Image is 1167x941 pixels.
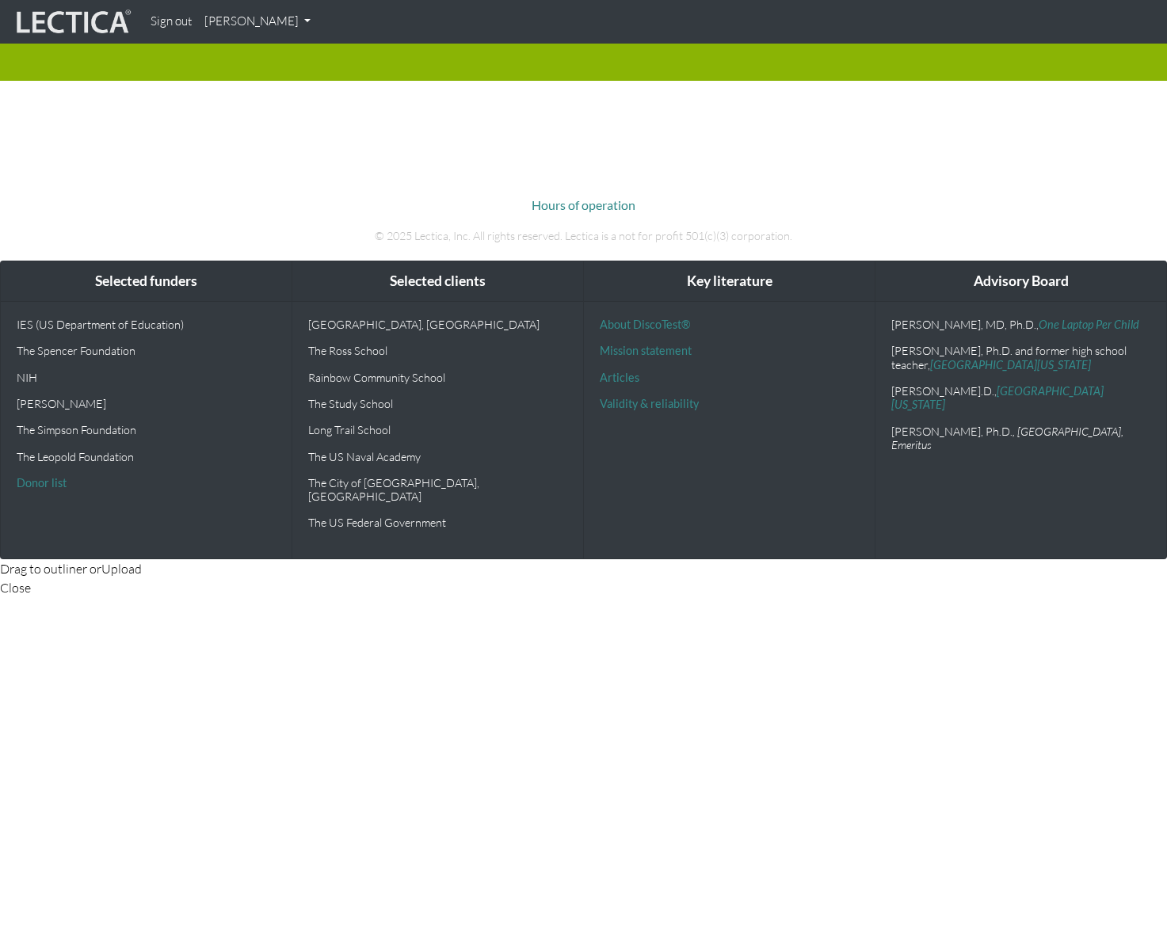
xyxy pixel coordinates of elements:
p: The Study School [308,397,567,410]
a: [GEOGRAPHIC_DATA][US_STATE] [891,384,1104,411]
p: [PERSON_NAME].D., [891,384,1150,412]
p: [PERSON_NAME], Ph.D. and former high school teacher, [891,344,1150,371]
a: [GEOGRAPHIC_DATA][US_STATE] [930,358,1091,371]
div: Selected funders [1,261,292,302]
p: The Spencer Foundation [17,344,276,357]
p: The US Federal Government [308,516,567,529]
p: The US Naval Academy [308,450,567,463]
p: The Ross School [308,344,567,357]
a: Articles [600,371,639,384]
a: [PERSON_NAME] [198,6,317,37]
a: About DiscoTest® [600,318,690,331]
p: NIH [17,371,276,384]
p: [PERSON_NAME], MD, Ph.D., [891,318,1150,331]
p: IES (US Department of Education) [17,318,276,331]
div: Advisory Board [875,261,1166,302]
a: Validity & reliability [600,397,699,410]
em: , [GEOGRAPHIC_DATA], Emeritus [891,425,1123,451]
p: [PERSON_NAME], Ph.D. [891,425,1150,452]
a: Hours of operation [532,197,635,212]
p: © 2025 Lectica, Inc. All rights reserved. Lectica is a not for profit 501(c)(3) corporation. [144,227,1024,245]
a: Sign out [144,6,198,37]
p: The Simpson Foundation [17,423,276,436]
a: Donor list [17,476,67,490]
p: Long Trail School [308,423,567,436]
p: Rainbow Community School [308,371,567,384]
span: Upload [101,561,142,577]
p: [GEOGRAPHIC_DATA], [GEOGRAPHIC_DATA] [308,318,567,331]
a: Mission statement [600,344,692,357]
img: lecticalive [13,7,132,37]
a: One Laptop Per Child [1039,318,1139,331]
p: The Leopold Foundation [17,450,276,463]
p: The City of [GEOGRAPHIC_DATA], [GEOGRAPHIC_DATA] [308,476,567,504]
div: Selected clients [292,261,583,302]
p: [PERSON_NAME] [17,397,276,410]
div: Key literature [584,261,875,302]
